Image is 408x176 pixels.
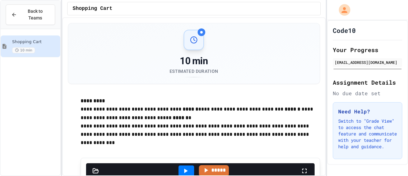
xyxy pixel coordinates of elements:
span: Shopping Cart [12,39,59,45]
div: Estimated Duration [170,68,218,74]
div: My Account [332,3,352,17]
h2: Your Progress [333,45,402,54]
div: 10 min [170,55,218,67]
h2: Assignment Details [333,78,402,87]
button: Back to Teams [6,4,55,25]
p: Switch to "Grade View" to access the chat feature and communicate with your teacher for help and ... [338,118,397,150]
span: Shopping Cart [73,5,113,12]
h1: Code10 [333,26,356,35]
div: No due date set [333,89,402,97]
span: 10 min [12,47,35,53]
h3: Need Help? [338,108,397,115]
span: Back to Teams [21,8,50,21]
div: [EMAIL_ADDRESS][DOMAIN_NAME] [335,59,400,65]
